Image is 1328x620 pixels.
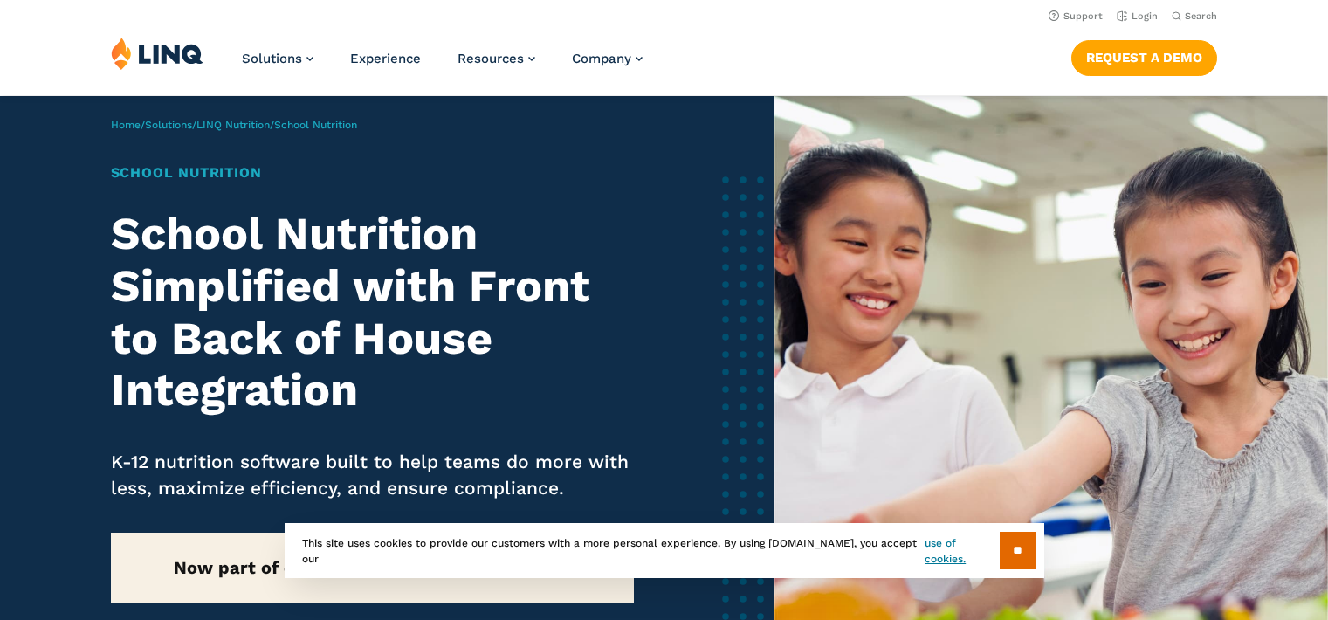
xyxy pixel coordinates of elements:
a: Company [572,51,643,66]
span: School Nutrition [274,119,357,131]
a: Experience [350,51,421,66]
span: / / / [111,119,357,131]
span: Solutions [242,51,302,66]
span: Resources [458,51,524,66]
nav: Primary Navigation [242,37,643,94]
a: Login [1117,10,1158,22]
h2: School Nutrition Simplified with Front to Back of House Integration [111,208,634,417]
a: Request a Demo [1071,40,1217,75]
nav: Button Navigation [1071,37,1217,75]
div: This site uses cookies to provide our customers with a more personal experience. By using [DOMAIN... [285,523,1044,578]
img: LINQ | K‑12 Software [111,37,203,70]
span: Company [572,51,631,66]
span: Search [1185,10,1217,22]
a: Resources [458,51,535,66]
a: Solutions [242,51,313,66]
a: Solutions [145,119,192,131]
p: K-12 nutrition software built to help teams do more with less, maximize efficiency, and ensure co... [111,449,634,501]
button: Open Search Bar [1172,10,1217,23]
a: LINQ Nutrition [196,119,270,131]
a: Home [111,119,141,131]
h1: School Nutrition [111,162,634,183]
a: use of cookies. [925,535,999,567]
a: Support [1049,10,1103,22]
